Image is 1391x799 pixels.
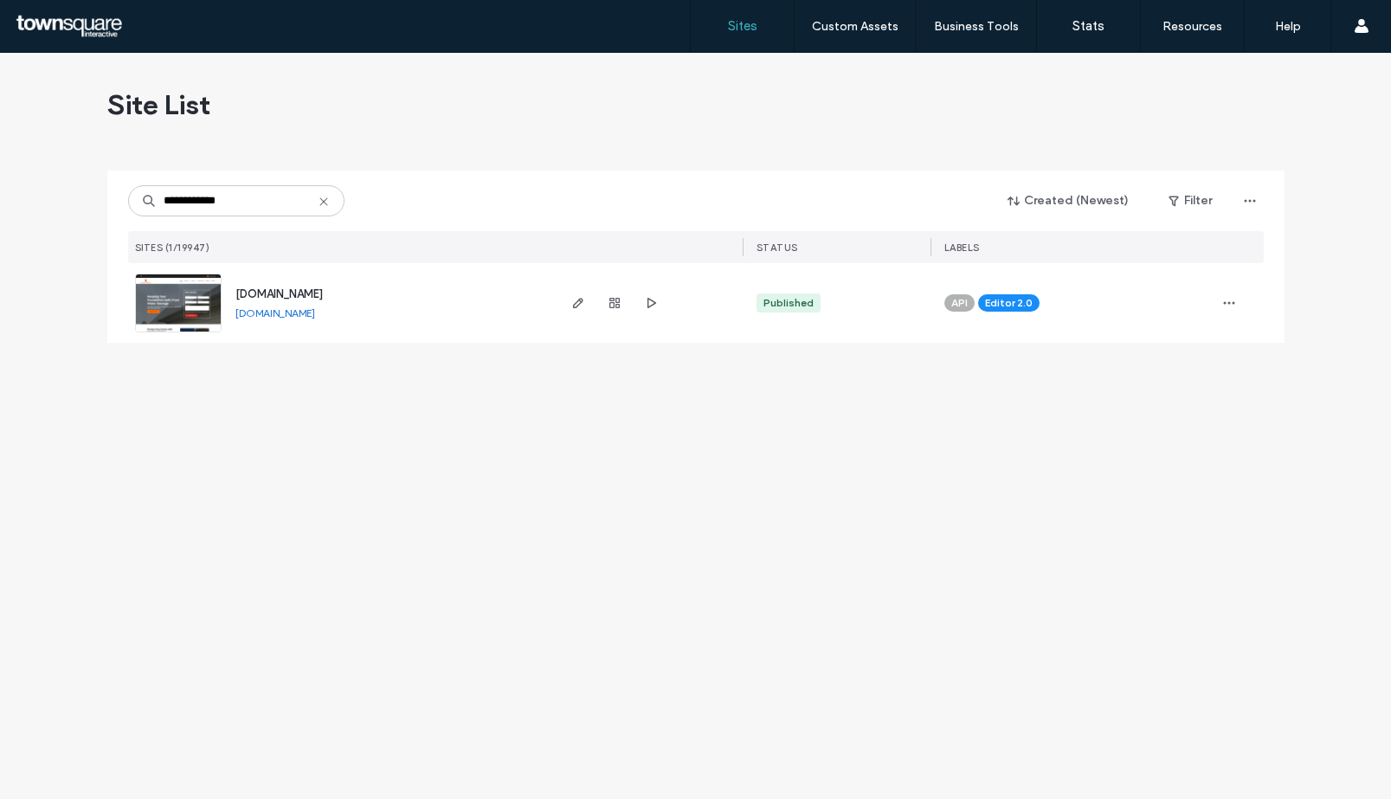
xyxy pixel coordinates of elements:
[934,19,1019,34] label: Business Tools
[757,242,798,254] span: STATUS
[985,295,1033,311] span: Editor 2.0
[1151,187,1229,215] button: Filter
[235,306,315,319] a: [DOMAIN_NAME]
[951,295,968,311] span: API
[1275,19,1301,34] label: Help
[107,87,210,122] span: Site List
[135,242,210,254] span: SITES (1/19947)
[728,18,757,34] label: Sites
[235,287,323,300] a: [DOMAIN_NAME]
[812,19,898,34] label: Custom Assets
[944,242,980,254] span: LABELS
[1072,18,1104,34] label: Stats
[993,187,1144,215] button: Created (Newest)
[1162,19,1222,34] label: Resources
[763,295,814,311] div: Published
